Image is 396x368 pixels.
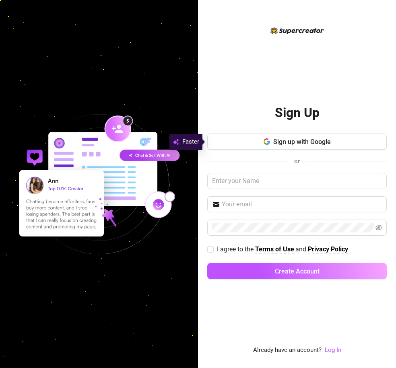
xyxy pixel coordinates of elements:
button: Create Account [207,263,387,279]
strong: Terms of Use [255,245,294,253]
button: Sign up with Google [207,134,387,150]
span: I agree to the [217,245,255,253]
strong: Privacy Policy [308,245,348,253]
span: or [294,158,300,165]
a: Terms of Use [255,245,294,254]
span: Sign up with Google [273,138,331,146]
span: and [295,245,308,253]
span: Faster [182,137,199,147]
img: logo-BBDzfeDw.svg [270,27,324,34]
a: Privacy Policy [308,245,348,254]
img: svg%3e [173,137,179,147]
a: Log In [325,345,341,355]
input: Your email [222,199,382,209]
h2: Sign Up [275,105,320,121]
span: Create Account [275,267,320,275]
span: Already have an account? [253,345,322,355]
span: eye-invisible [375,224,382,231]
a: Log In [325,346,341,354]
input: Enter your Name [207,173,387,189]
